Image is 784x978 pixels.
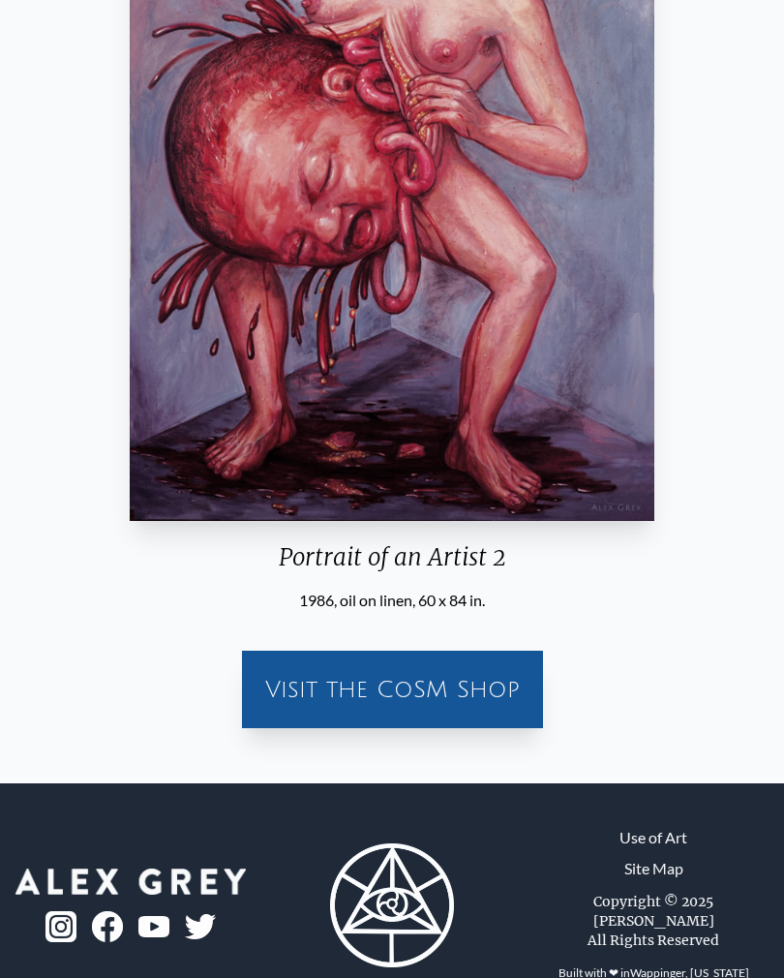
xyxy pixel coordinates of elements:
[92,911,123,942] img: fb-logo.png
[624,857,683,880] a: Site Map
[122,542,663,589] div: Portrait of an Artist 2
[588,931,719,950] div: All Rights Reserved
[185,914,216,939] img: twitter-logo.png
[122,589,663,612] div: 1986, oil on linen, 60 x 84 in.
[546,892,761,931] div: Copyright © 2025 [PERSON_NAME]
[619,826,687,849] a: Use of Art
[45,911,76,942] img: ig-logo.png
[138,916,169,938] img: youtube-logo.png
[250,658,535,720] a: Visit the CoSM Shop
